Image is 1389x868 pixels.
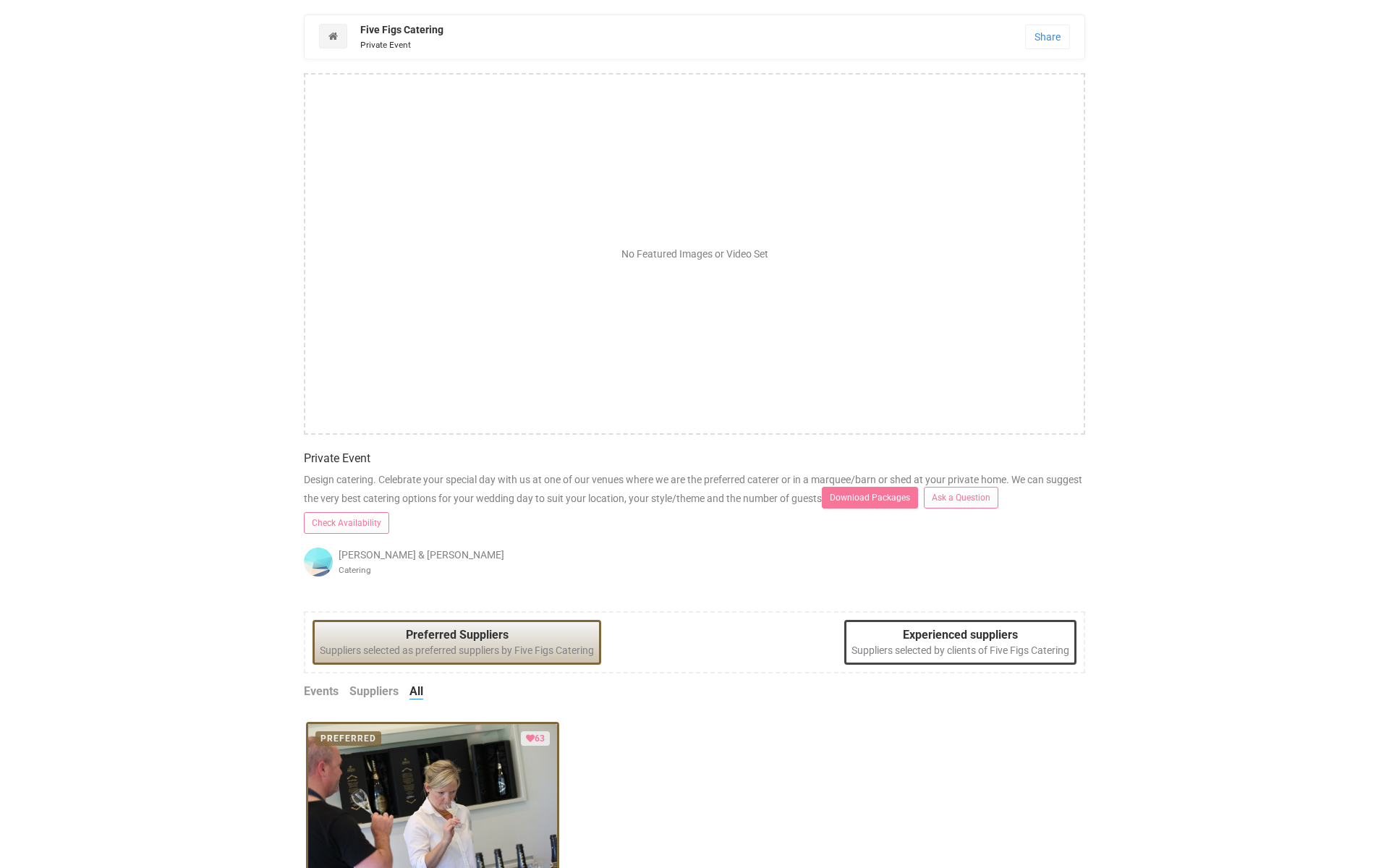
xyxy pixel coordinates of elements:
[360,24,443,35] strong: Five Figs Catering
[304,512,389,534] a: Check Availability
[409,684,423,700] a: All
[822,487,918,509] a: Download Packages
[304,548,333,576] img: profile4.png
[851,627,1069,644] legend: Experienced suppliers
[304,684,339,700] a: Events
[313,620,601,665] div: Suppliers selected as preferred suppliers by Five Figs Catering
[521,731,550,746] div: Loved by 63 clients or suppliers
[924,487,998,509] a: Ask a Question
[360,40,411,50] small: Private Event
[320,627,594,644] legend: Preferred Suppliers
[304,452,1085,465] h4: Private Event
[304,548,564,576] div: [PERSON_NAME] & [PERSON_NAME]
[349,684,399,700] a: Suppliers
[621,247,768,261] div: No Featured Images or Video Set
[1025,25,1070,49] a: Share
[844,620,1076,665] div: Suppliers selected by clients of Five Figs Catering
[315,731,381,746] div: PREFERRED
[293,435,1096,591] div: Design catering. Celebrate your special day with us at one of our venues where we are the preferr...
[339,565,371,575] small: Catering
